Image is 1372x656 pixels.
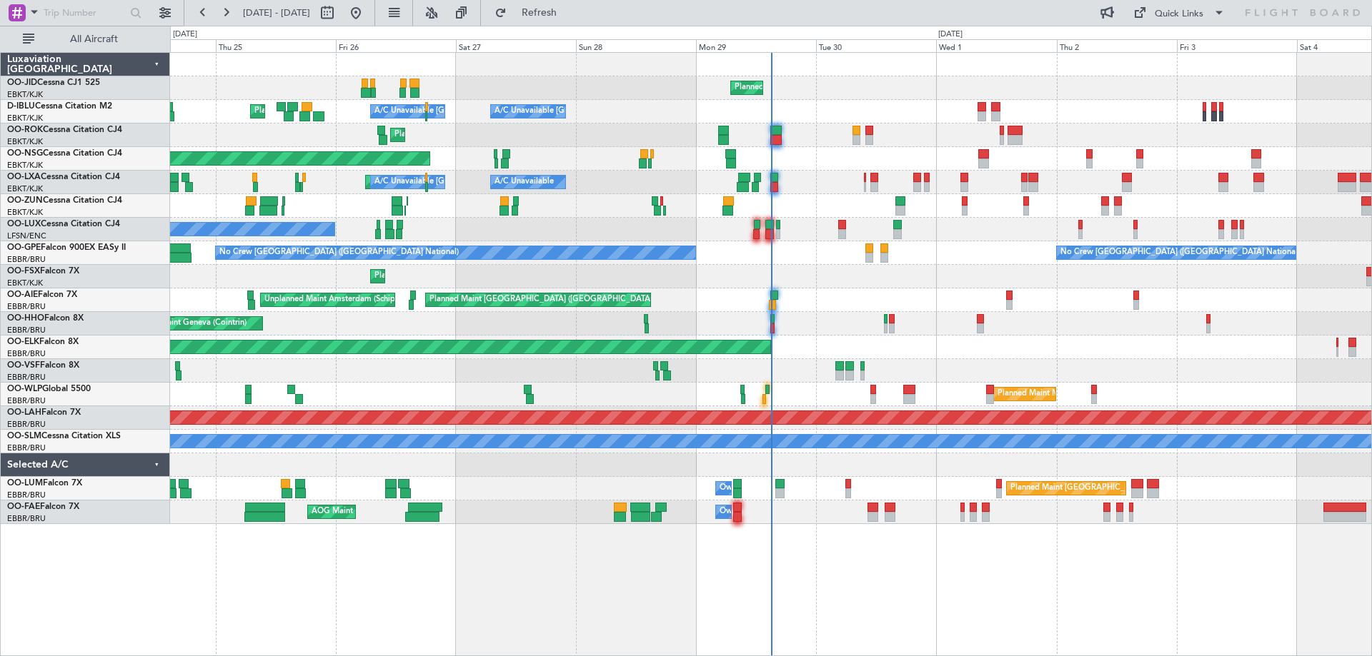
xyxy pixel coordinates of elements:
a: OO-GPEFalcon 900EX EASy II [7,243,126,252]
button: Refresh [488,1,574,24]
span: OO-LXA [7,173,41,181]
div: AOG Maint [US_STATE] ([GEOGRAPHIC_DATA]) [312,501,484,523]
a: EBBR/BRU [7,254,46,265]
a: OO-LXACessna Citation CJ4 [7,173,120,181]
a: OO-FSXFalcon 7X [7,267,79,276]
div: Planned Maint Geneva (Cointrin) [129,313,247,334]
span: OO-ZUN [7,196,43,205]
a: EBBR/BRU [7,513,46,524]
a: OO-NSGCessna Citation CJ4 [7,149,122,158]
a: EBBR/BRU [7,325,46,335]
div: [DATE] [173,29,197,41]
span: OO-LUX [7,220,41,228]
a: EBKT/KJK [7,207,43,218]
a: OO-FAEFalcon 7X [7,503,79,511]
div: A/C Unavailable [GEOGRAPHIC_DATA]-[GEOGRAPHIC_DATA] [494,101,722,122]
a: D-IBLUCessna Citation M2 [7,102,112,111]
span: OO-FAE [7,503,40,511]
span: OO-ELK [7,338,39,346]
a: OO-JIDCessna CJ1 525 [7,79,100,87]
div: A/C Unavailable [GEOGRAPHIC_DATA] ([GEOGRAPHIC_DATA] National) [374,171,640,193]
div: A/C Unavailable [GEOGRAPHIC_DATA] ([GEOGRAPHIC_DATA] National) [374,101,640,122]
a: EBKT/KJK [7,113,43,123]
a: OO-VSFFalcon 8X [7,361,79,370]
div: [DATE] [938,29,963,41]
div: Planned Maint Milan (Linate) [998,383,1100,405]
span: OO-AIE [7,291,38,299]
span: Refresh [509,8,570,18]
a: OO-ZUNCessna Citation CJ4 [7,196,122,205]
span: OO-VSF [7,361,40,370]
span: OO-ROK [7,126,43,134]
a: OO-LAHFalcon 7X [7,408,81,417]
span: OO-NSG [7,149,43,158]
div: Planned Maint Kortrijk-[GEOGRAPHIC_DATA] [374,266,541,287]
div: Planned Maint Kortrijk-[GEOGRAPHIC_DATA] [369,171,536,193]
a: EBBR/BRU [7,490,46,500]
a: EBBR/BRU [7,372,46,383]
a: OO-ELKFalcon 8X [7,338,79,346]
span: OO-FSX [7,267,40,276]
span: [DATE] - [DATE] [243,6,310,19]
span: OO-JID [7,79,37,87]
div: Thu 2 [1057,39,1177,52]
div: Mon 29 [696,39,816,52]
a: OO-HHOFalcon 8X [7,314,84,323]
a: EBKT/KJK [7,89,43,100]
span: D-IBLU [7,102,35,111]
a: OO-SLMCessna Citation XLS [7,432,121,440]
div: Planned Maint [GEOGRAPHIC_DATA] ([GEOGRAPHIC_DATA] National) [1010,478,1269,499]
span: All Aircraft [37,34,151,44]
div: Fri 26 [336,39,456,52]
div: Planned Maint Nice ([GEOGRAPHIC_DATA]) [254,101,414,122]
div: Owner Melsbroek Air Base [720,478,817,499]
span: OO-HHO [7,314,44,323]
a: EBKT/KJK [7,136,43,147]
a: OO-LUMFalcon 7X [7,479,82,488]
div: Wed 1 [936,39,1056,52]
a: EBBR/BRU [7,443,46,453]
a: EBBR/BRU [7,348,46,359]
a: OO-ROKCessna Citation CJ4 [7,126,122,134]
div: Planned Maint [GEOGRAPHIC_DATA] ([GEOGRAPHIC_DATA]) [429,289,655,311]
a: OO-LUXCessna Citation CJ4 [7,220,120,228]
button: All Aircraft [16,28,155,51]
a: OO-WLPGlobal 5500 [7,385,91,393]
div: Quick Links [1155,7,1203,21]
span: OO-SLM [7,432,41,440]
div: A/C Unavailable [494,171,554,193]
div: Thu 25 [216,39,336,52]
a: EBBR/BRU [7,301,46,312]
div: No Crew [GEOGRAPHIC_DATA] ([GEOGRAPHIC_DATA] National) [219,242,459,263]
span: OO-WLP [7,385,42,393]
a: LFSN/ENC [7,231,46,241]
div: Fri 3 [1177,39,1297,52]
div: Planned Maint Kortrijk-[GEOGRAPHIC_DATA] [735,77,901,99]
div: Sat 27 [456,39,576,52]
button: Quick Links [1126,1,1232,24]
input: Trip Number [44,2,126,24]
div: No Crew [GEOGRAPHIC_DATA] ([GEOGRAPHIC_DATA] National) [1060,242,1300,263]
a: OO-AIEFalcon 7X [7,291,77,299]
a: EBBR/BRU [7,419,46,430]
div: Sun 28 [576,39,696,52]
span: OO-LAH [7,408,41,417]
span: OO-GPE [7,243,41,252]
div: Owner Melsbroek Air Base [720,501,817,523]
a: EBKT/KJK [7,160,43,171]
div: Planned Maint Kortrijk-[GEOGRAPHIC_DATA] [394,124,561,146]
a: EBKT/KJK [7,183,43,194]
a: EBKT/KJK [7,278,43,288]
span: OO-LUM [7,479,43,488]
a: EBBR/BRU [7,395,46,406]
div: Unplanned Maint Amsterdam (Schiphol) [264,289,409,311]
div: Tue 30 [816,39,936,52]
